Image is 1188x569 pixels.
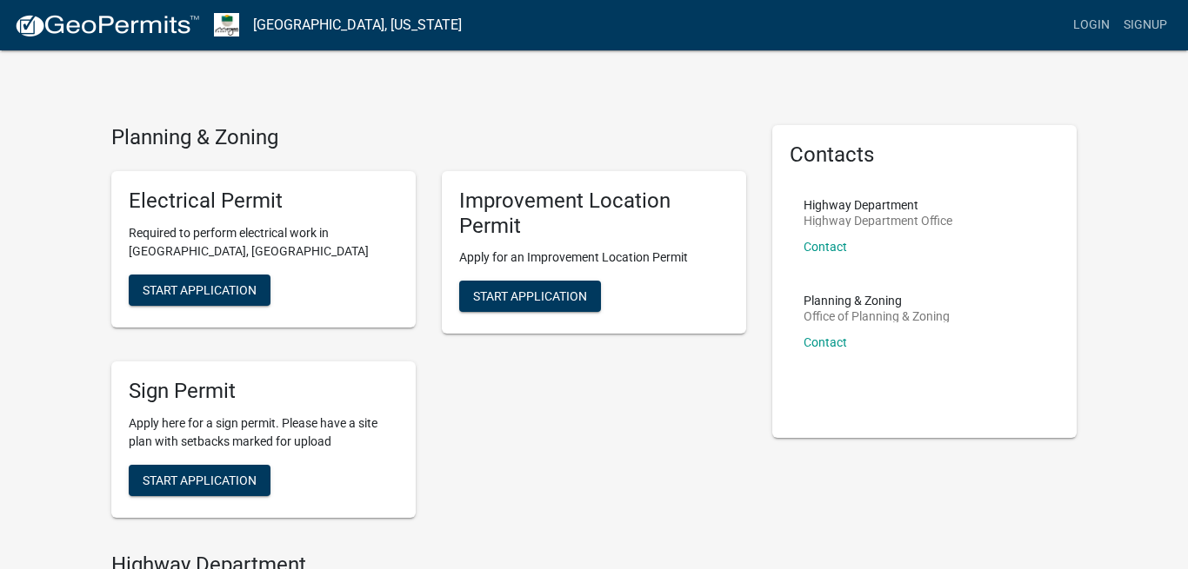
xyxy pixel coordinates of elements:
[129,465,270,496] button: Start Application
[459,281,601,312] button: Start Application
[253,10,462,40] a: [GEOGRAPHIC_DATA], [US_STATE]
[459,189,729,239] h5: Improvement Location Permit
[804,310,950,322] p: Office of Planning & Zoning
[129,189,398,214] h5: Electrical Permit
[804,294,950,307] p: Planning & Zoning
[804,215,952,227] p: Highway Department Office
[804,199,952,211] p: Highway Department
[129,379,398,404] h5: Sign Permit
[111,125,746,150] h4: Planning & Zoning
[214,13,239,36] img: Morgan County, Indiana
[790,142,1059,168] h5: Contacts
[1117,9,1174,42] a: Signup
[129,275,270,306] button: Start Application
[804,240,847,254] a: Contact
[143,473,257,487] span: Start Application
[129,224,398,261] p: Required to perform electrical work in [GEOGRAPHIC_DATA], [GEOGRAPHIC_DATA]
[473,289,587,303] span: Start Application
[1066,9,1117,42] a: Login
[143,282,257,296] span: Start Application
[129,414,398,451] p: Apply here for a sign permit. Please have a site plan with setbacks marked for upload
[804,335,847,349] a: Contact
[459,248,729,267] p: Apply for an Improvement Location Permit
